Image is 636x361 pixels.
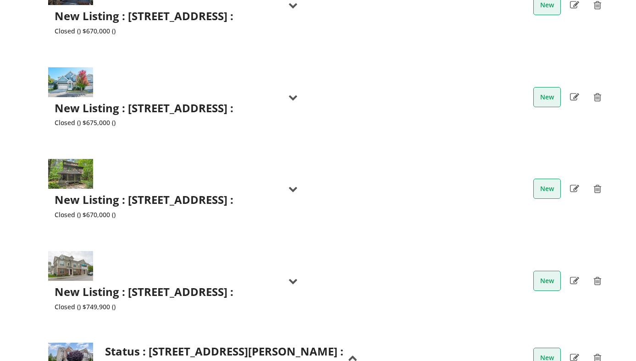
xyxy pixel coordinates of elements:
[48,67,94,97] img: 20250320135001279544000000-o.jpg
[533,87,561,107] button: New
[533,179,561,199] button: New
[55,119,237,127] div: Closed () $675,000 ()
[55,27,237,35] div: Closed () $670,000 ()
[55,303,237,311] div: Closed () $749,900 ()
[55,285,237,299] h2: New Listing : [STREET_ADDRESS] :
[48,159,94,189] img: 20250516113139207423000000-o.jpg
[55,102,237,115] h2: New Listing : [STREET_ADDRESS] :
[105,345,343,358] h2: Status : [STREET_ADDRESS][PERSON_NAME] :
[48,251,94,281] img: 20231108181833742904000000-o.jpg
[55,193,237,207] h2: New Listing : [STREET_ADDRESS] :
[533,271,561,291] button: New
[55,10,237,23] h2: New Listing : [STREET_ADDRESS] :
[55,211,237,219] div: Closed () $670,000 ()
